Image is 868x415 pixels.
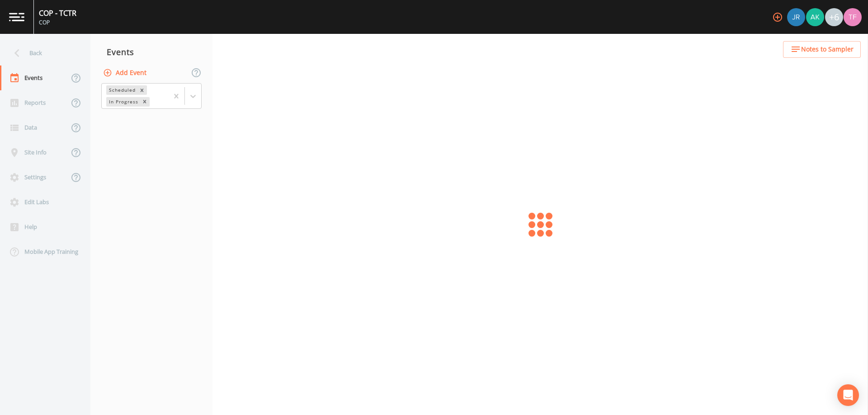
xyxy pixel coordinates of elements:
[783,41,861,58] button: Notes to Sampler
[844,8,862,26] img: 3f97e0fb2cd2af981297b334d1e56d37
[825,8,843,26] div: +6
[106,85,137,95] div: Scheduled
[837,384,859,406] div: Open Intercom Messenger
[806,8,825,26] div: Aaron Kuck
[9,13,24,21] img: logo
[137,85,147,95] div: Remove Scheduled
[787,8,806,26] div: Jane Rogers
[140,97,150,107] div: Remove In Progress
[801,44,854,55] span: Notes to Sampler
[787,8,805,26] img: b875b78bfaff66d29449720b614a75df
[806,8,824,26] img: c52958f65f7e3033e40d8be1040c5eaa
[101,65,150,81] button: Add Event
[39,19,76,27] div: COP
[39,8,76,19] div: COP - TCTR
[90,41,212,63] div: Events
[106,97,140,107] div: In Progress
